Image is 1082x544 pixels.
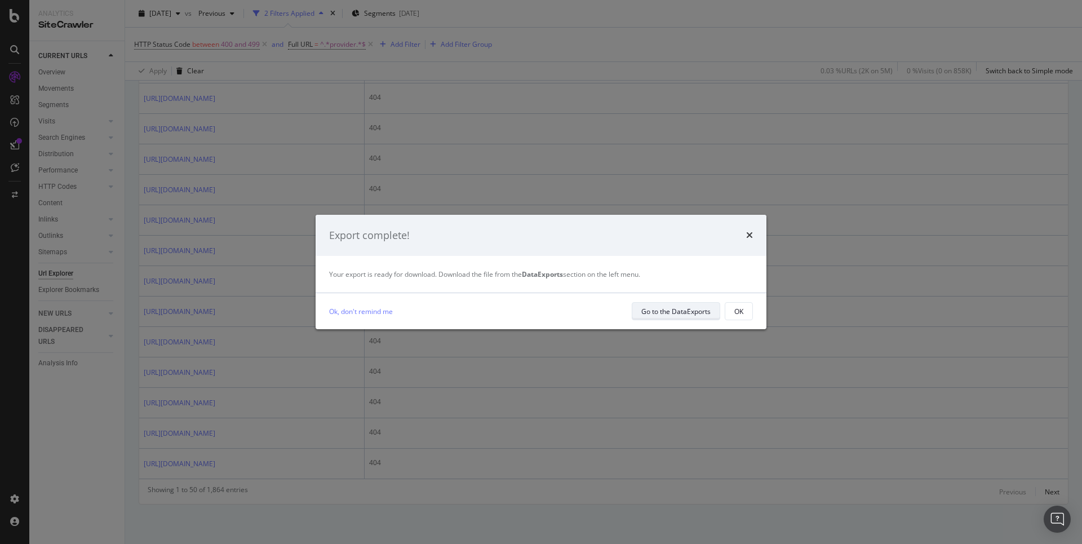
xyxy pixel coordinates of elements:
div: times [746,228,753,243]
a: Ok, don't remind me [329,306,393,317]
button: OK [725,302,753,320]
span: section on the left menu. [522,269,640,279]
div: Open Intercom Messenger [1044,506,1071,533]
button: Go to the DataExports [632,302,720,320]
div: Export complete! [329,228,410,243]
div: modal [316,215,766,330]
div: OK [734,307,743,316]
div: Go to the DataExports [641,307,711,316]
div: Your export is ready for download. Download the file from the [329,269,753,279]
strong: DataExports [522,269,563,279]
